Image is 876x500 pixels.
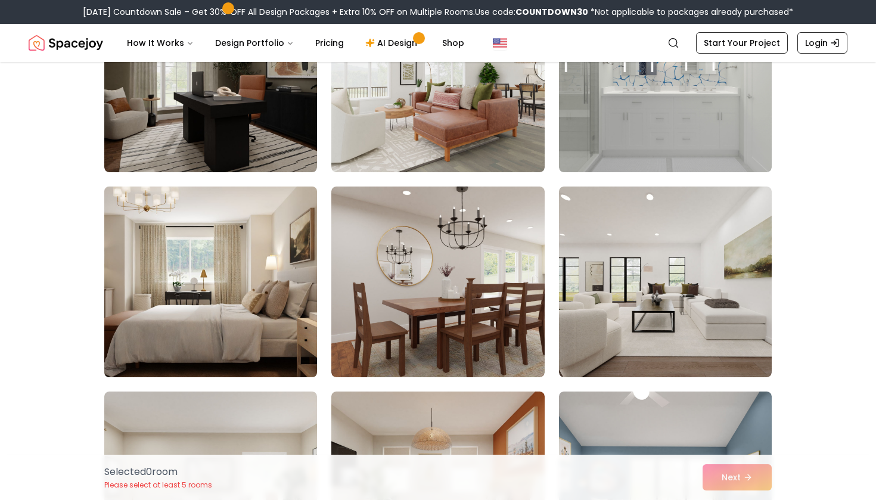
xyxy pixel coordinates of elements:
a: Login [797,32,847,54]
p: Selected 0 room [104,465,212,479]
a: Shop [433,31,474,55]
p: Please select at least 5 rooms [104,480,212,490]
img: Room room-6 [559,187,772,377]
a: Spacejoy [29,31,103,55]
b: COUNTDOWN30 [515,6,588,18]
span: Use code: [475,6,588,18]
nav: Main [117,31,474,55]
img: Room room-5 [331,187,544,377]
a: Pricing [306,31,353,55]
button: How It Works [117,31,203,55]
nav: Global [29,24,847,62]
span: *Not applicable to packages already purchased* [588,6,793,18]
img: Room room-4 [99,182,322,382]
img: Spacejoy Logo [29,31,103,55]
a: Start Your Project [696,32,788,54]
button: Design Portfolio [206,31,303,55]
a: AI Design [356,31,430,55]
img: United States [493,36,507,50]
div: [DATE] Countdown Sale – Get 30% OFF All Design Packages + Extra 10% OFF on Multiple Rooms. [83,6,793,18]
